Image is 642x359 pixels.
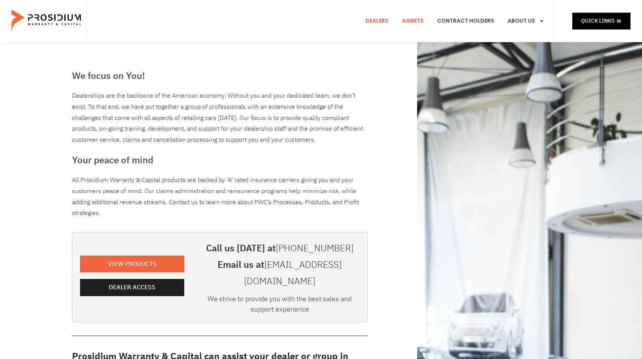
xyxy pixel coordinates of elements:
div: We strive to provide you with the best sales and support experience [200,293,360,318]
span: Quick Links [581,16,614,26]
a: [EMAIL_ADDRESS][DOMAIN_NAME] [244,258,342,288]
a: Dealers [360,7,394,35]
a: About Us [502,7,550,35]
h3: We focus on You! [72,69,368,83]
nav: Menu [360,7,550,35]
h3: Your peace of mind [72,153,368,167]
span: View Products [108,259,157,270]
h3: Call us [DATE] at [200,240,360,257]
a: Quick Links [572,13,631,29]
span: Last Name [148,1,172,7]
div: Dealerships are the backbone of the American economy. Without you and your dedicated team, we don... [72,90,368,146]
a: Dealer Access [80,279,184,296]
a: [PHONE_NUMBER] [276,241,354,255]
p: All Prosidium Warranty & Capital products are backed by ‘A’ rated insurance carriers giving you a... [72,175,368,219]
a: View Products [80,256,184,273]
span: Dealer Access [109,282,156,293]
a: Contract Holders [431,7,500,35]
h3: Email us at [200,257,360,290]
a: Agents [396,7,429,35]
